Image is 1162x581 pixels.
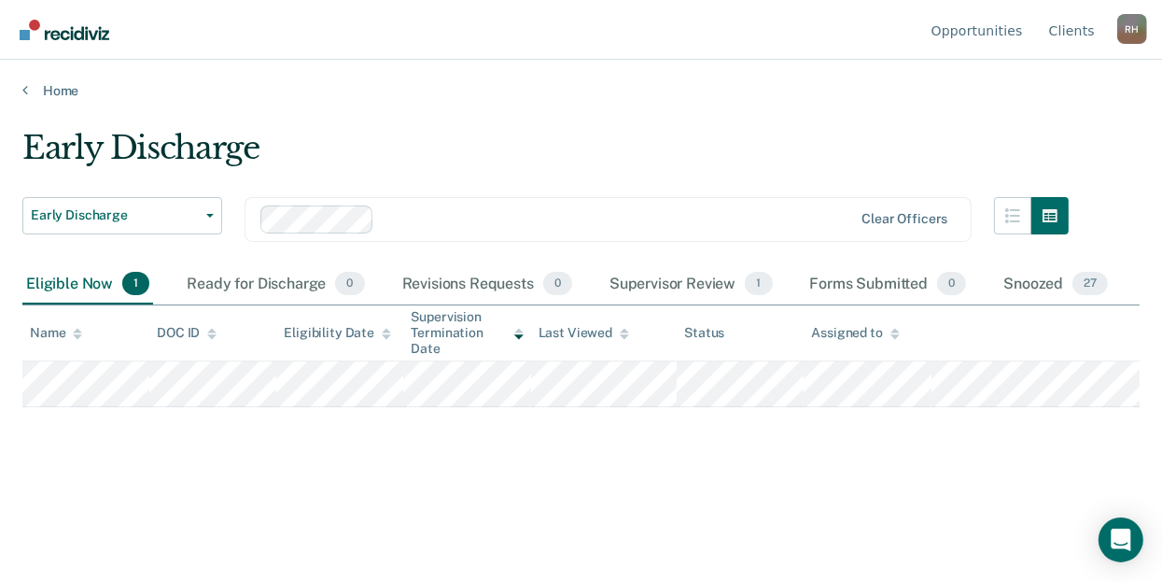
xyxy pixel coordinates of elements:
div: Eligible Now1 [22,264,153,305]
div: Clear officers [861,211,947,227]
div: Open Intercom Messenger [1099,517,1143,562]
div: Status [684,325,724,341]
div: Snoozed27 [1000,264,1112,305]
div: Last Viewed [539,325,629,341]
span: 1 [122,272,149,296]
div: Ready for Discharge0 [183,264,368,305]
span: Early Discharge [31,207,199,223]
div: Early Discharge [22,129,1069,182]
div: Eligibility Date [284,325,391,341]
div: Supervisor Review1 [606,264,777,305]
span: 27 [1072,272,1108,296]
div: Name [30,325,82,341]
div: Assigned to [811,325,899,341]
button: Early Discharge [22,197,222,234]
span: 0 [937,272,966,296]
div: Forms Submitted0 [806,264,971,305]
a: Home [22,82,1140,99]
div: Revisions Requests0 [399,264,576,305]
span: 0 [543,272,572,296]
img: Recidiviz [20,20,109,40]
div: Supervision Termination Date [411,309,523,356]
div: DOC ID [157,325,217,341]
span: 1 [745,272,772,296]
button: Profile dropdown button [1117,14,1147,44]
span: 0 [335,272,364,296]
div: R H [1117,14,1147,44]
